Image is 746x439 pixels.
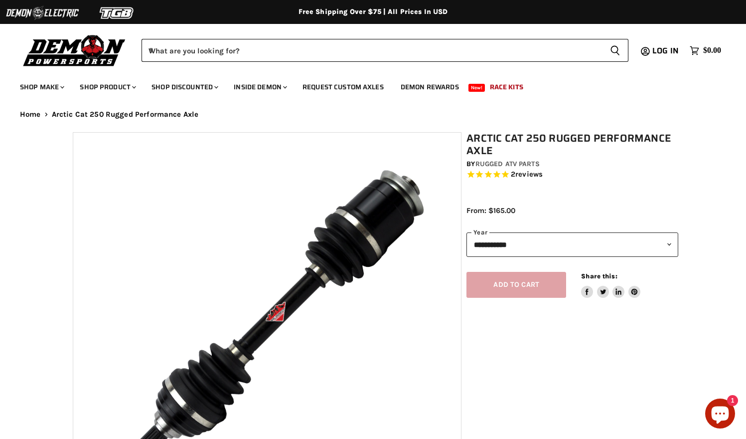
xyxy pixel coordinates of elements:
a: Demon Rewards [393,77,466,97]
span: Share this: [581,272,617,280]
img: TGB Logo 2 [80,3,154,22]
span: Arctic Cat 250 Rugged Performance Axle [52,110,199,119]
a: Inside Demon [226,77,293,97]
inbox-online-store-chat: Shopify online store chat [702,399,738,431]
span: reviews [515,170,543,179]
a: Race Kits [482,77,531,97]
a: $0.00 [685,43,726,58]
span: Log in [652,44,679,57]
div: by [466,159,678,170]
h1: Arctic Cat 250 Rugged Performance Axle [466,132,678,157]
a: Home [20,110,41,119]
a: Rugged ATV Parts [475,160,540,168]
span: Rated 5.0 out of 5 stars 2 reviews [466,170,678,180]
a: Log in [648,46,685,55]
aside: Share this: [581,272,640,298]
a: Request Custom Axles [295,77,391,97]
img: Demon Electric Logo 2 [5,3,80,22]
span: New! [468,84,485,92]
button: Search [602,39,628,62]
a: Shop Product [72,77,142,97]
span: 2 reviews [511,170,543,179]
a: Shop Make [12,77,70,97]
a: Shop Discounted [144,77,224,97]
span: From: $165.00 [466,206,515,215]
input: When autocomplete results are available use up and down arrows to review and enter to select [142,39,602,62]
span: $0.00 [703,46,721,55]
form: Product [142,39,628,62]
ul: Main menu [12,73,719,97]
select: year [466,232,678,257]
img: Demon Powersports [20,32,129,68]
